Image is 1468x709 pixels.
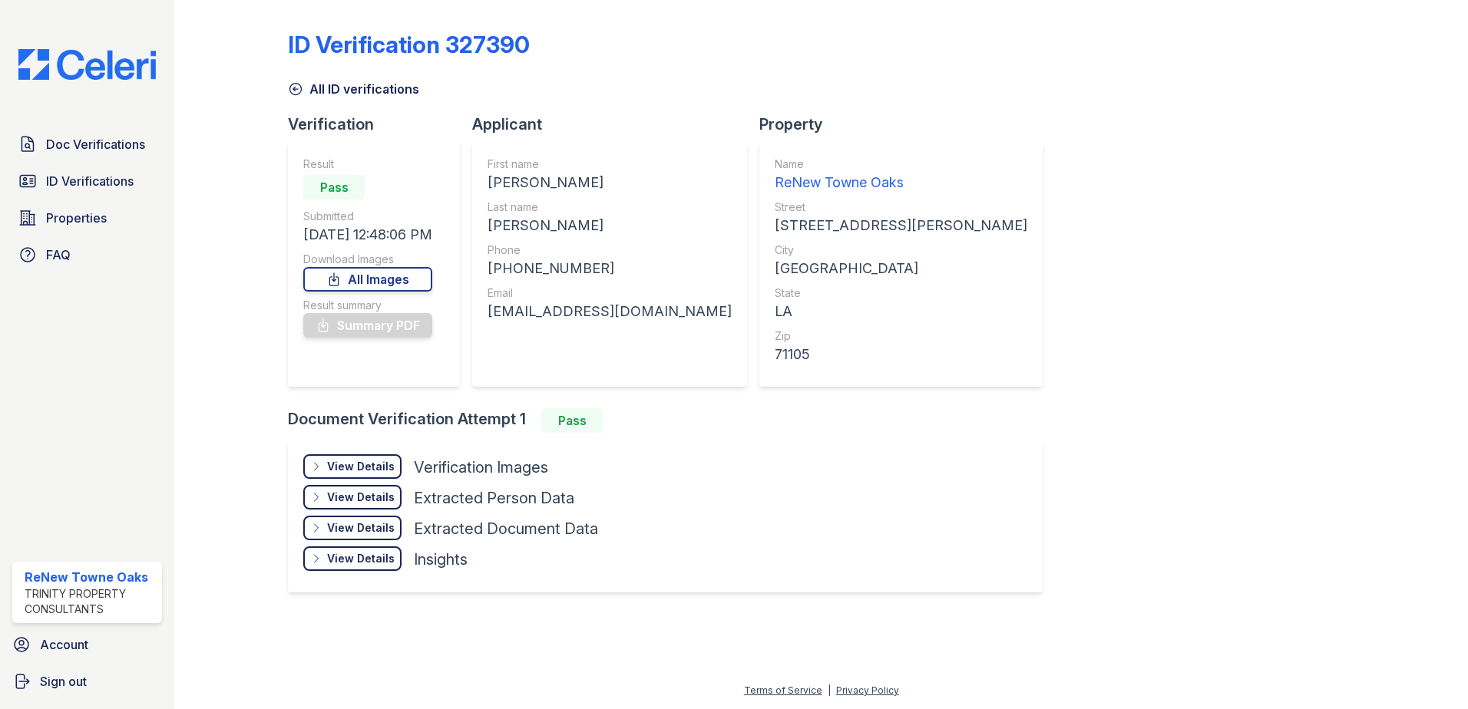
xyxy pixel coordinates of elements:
[303,209,432,224] div: Submitted
[775,285,1027,301] div: State
[488,215,732,236] div: [PERSON_NAME]
[488,258,732,279] div: [PHONE_NUMBER]
[488,157,732,172] div: First name
[828,684,831,696] div: |
[836,684,899,696] a: Privacy Policy
[303,267,432,292] a: All Images
[303,157,432,172] div: Result
[6,666,168,697] a: Sign out
[414,549,468,570] div: Insights
[46,246,71,264] span: FAQ
[40,672,87,691] span: Sign out
[327,520,395,536] div: View Details
[327,459,395,474] div: View Details
[303,252,432,267] div: Download Images
[288,114,472,135] div: Verification
[303,224,432,246] div: [DATE] 12:48:06 PM
[775,328,1027,344] div: Zip
[414,457,548,478] div: Verification Images
[25,586,156,617] div: Trinity Property Consultants
[6,49,168,80] img: CE_Logo_Blue-a8612792a0a2168367f1c8372b55b34899dd931a85d93a1a3d3e32e68fde9ad4.png
[12,203,162,233] a: Properties
[288,80,419,98] a: All ID verifications
[541,408,603,433] div: Pass
[327,490,395,505] div: View Details
[12,129,162,160] a: Doc Verifications
[488,285,732,301] div: Email
[46,209,107,227] span: Properties
[488,200,732,215] div: Last name
[414,518,598,539] div: Extracted Document Data
[12,239,162,270] a: FAQ
[327,551,395,566] div: View Details
[759,114,1055,135] div: Property
[775,344,1027,365] div: 71105
[472,114,759,135] div: Applicant
[40,635,88,654] span: Account
[775,200,1027,215] div: Street
[46,172,134,190] span: ID Verifications
[775,301,1027,322] div: LA
[6,629,168,660] a: Account
[775,242,1027,258] div: City
[775,215,1027,236] div: [STREET_ADDRESS][PERSON_NAME]
[303,298,432,313] div: Result summary
[288,31,530,58] div: ID Verification 327390
[288,408,1055,433] div: Document Verification Attempt 1
[488,242,732,258] div: Phone
[25,568,156,586] div: ReNew Towne Oaks
[744,684,822,696] a: Terms of Service
[775,157,1027,193] a: Name ReNew Towne Oaks
[303,175,365,200] div: Pass
[46,135,145,153] span: Doc Verifications
[775,157,1027,172] div: Name
[775,258,1027,279] div: [GEOGRAPHIC_DATA]
[488,301,732,322] div: [EMAIL_ADDRESS][DOMAIN_NAME]
[488,172,732,193] div: [PERSON_NAME]
[775,172,1027,193] div: ReNew Towne Oaks
[12,166,162,196] a: ID Verifications
[414,487,574,509] div: Extracted Person Data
